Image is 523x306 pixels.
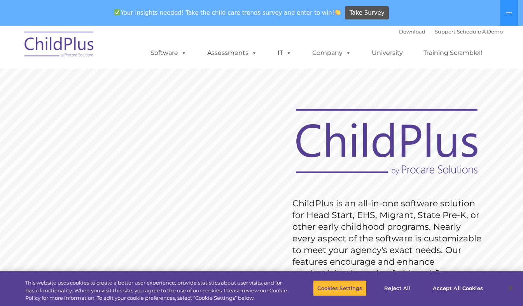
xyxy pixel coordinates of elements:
[373,280,422,296] button: Reject All
[114,9,120,15] img: ✅
[304,45,359,61] a: Company
[350,6,385,20] span: Take Survey
[345,6,389,20] a: Take Survey
[143,45,194,61] a: Software
[21,26,98,65] img: ChildPlus by Procare Solutions
[335,9,341,15] img: 👏
[399,28,503,35] font: |
[399,28,425,35] a: Download
[270,45,299,61] a: IT
[25,279,288,302] div: This website uses cookies to create a better user experience, provide statistics about user visit...
[199,45,265,61] a: Assessments
[435,28,455,35] a: Support
[292,198,485,280] rs-layer: ChildPlus is an all-in-one software solution for Head Start, EHS, Migrant, State Pre-K, or other ...
[429,280,487,296] button: Accept All Cookies
[416,45,490,61] a: Training Scramble!!
[502,280,519,297] button: Close
[313,280,366,296] button: Cookies Settings
[364,45,411,61] a: University
[457,28,503,35] a: Schedule A Demo
[111,5,344,20] span: Your insights needed! Take the child care trends survey and enter to win!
